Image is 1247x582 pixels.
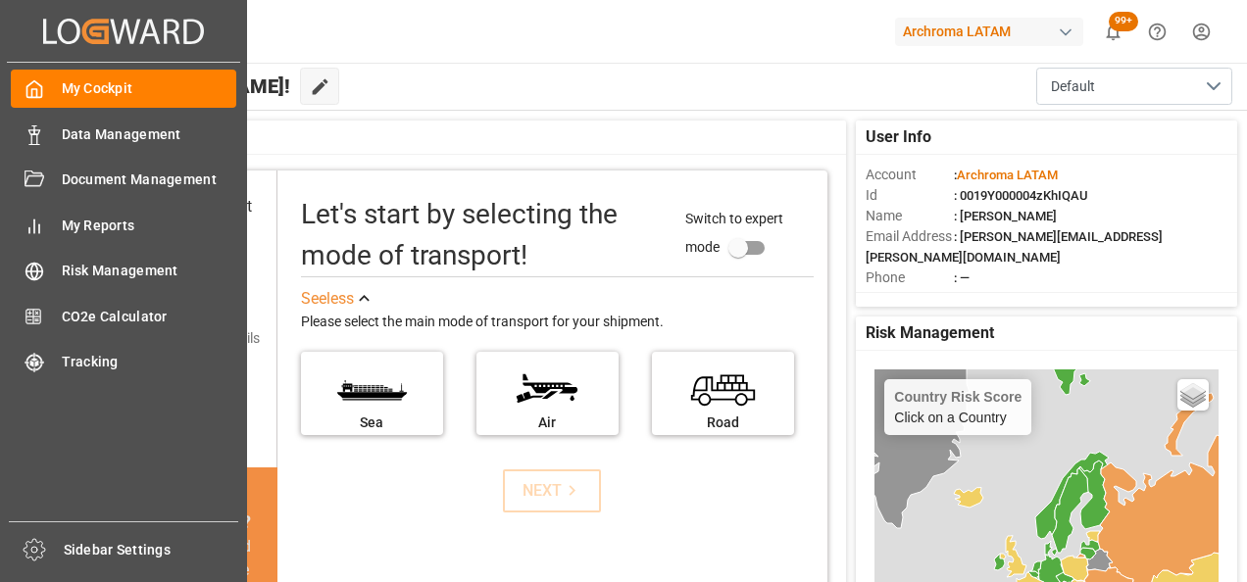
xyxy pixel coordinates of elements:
[11,252,236,290] a: Risk Management
[1091,10,1135,54] button: show 100 new notifications
[895,13,1091,50] button: Archroma LATAM
[1036,68,1232,105] button: open menu
[954,168,1058,182] span: :
[866,226,954,247] span: Email Address
[866,206,954,226] span: Name
[866,165,954,185] span: Account
[64,540,239,560] span: Sidebar Settings
[301,311,814,334] div: Please select the main mode of transport for your shipment.
[1109,12,1138,31] span: 99+
[1177,379,1209,411] a: Layers
[866,125,931,149] span: User Info
[866,229,1163,265] span: : [PERSON_NAME][EMAIL_ADDRESS][PERSON_NAME][DOMAIN_NAME]
[957,168,1058,182] span: Archroma LATAM
[62,261,237,281] span: Risk Management
[62,170,237,190] span: Document Management
[866,288,954,309] span: Account Type
[62,352,237,372] span: Tracking
[301,194,667,276] div: Let's start by selecting the mode of transport!
[662,412,784,433] div: Road
[62,124,237,145] span: Data Management
[11,161,236,199] a: Document Management
[11,206,236,244] a: My Reports
[1051,76,1095,97] span: Default
[954,270,970,285] span: : —
[866,267,954,288] span: Phone
[503,469,601,512] button: NEXT
[954,209,1057,223] span: : [PERSON_NAME]
[11,297,236,335] a: CO2e Calculator
[62,307,237,327] span: CO2e Calculator
[486,412,609,433] div: Air
[894,389,1022,425] div: Click on a Country
[11,70,236,108] a: My Cockpit
[685,211,783,255] span: Switch to expert mode
[62,78,237,99] span: My Cockpit
[62,216,237,236] span: My Reports
[1135,10,1179,54] button: Help Center
[311,412,433,433] div: Sea
[866,321,994,345] span: Risk Management
[866,185,954,206] span: Id
[11,343,236,381] a: Tracking
[301,287,354,311] div: See less
[11,115,236,153] a: Data Management
[954,188,1088,203] span: : 0019Y000004zKhIQAU
[894,389,1022,405] h4: Country Risk Score
[895,18,1083,46] div: Archroma LATAM
[137,328,260,349] div: Add shipping details
[523,479,582,503] div: NEXT
[954,291,1003,306] span: : Shipper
